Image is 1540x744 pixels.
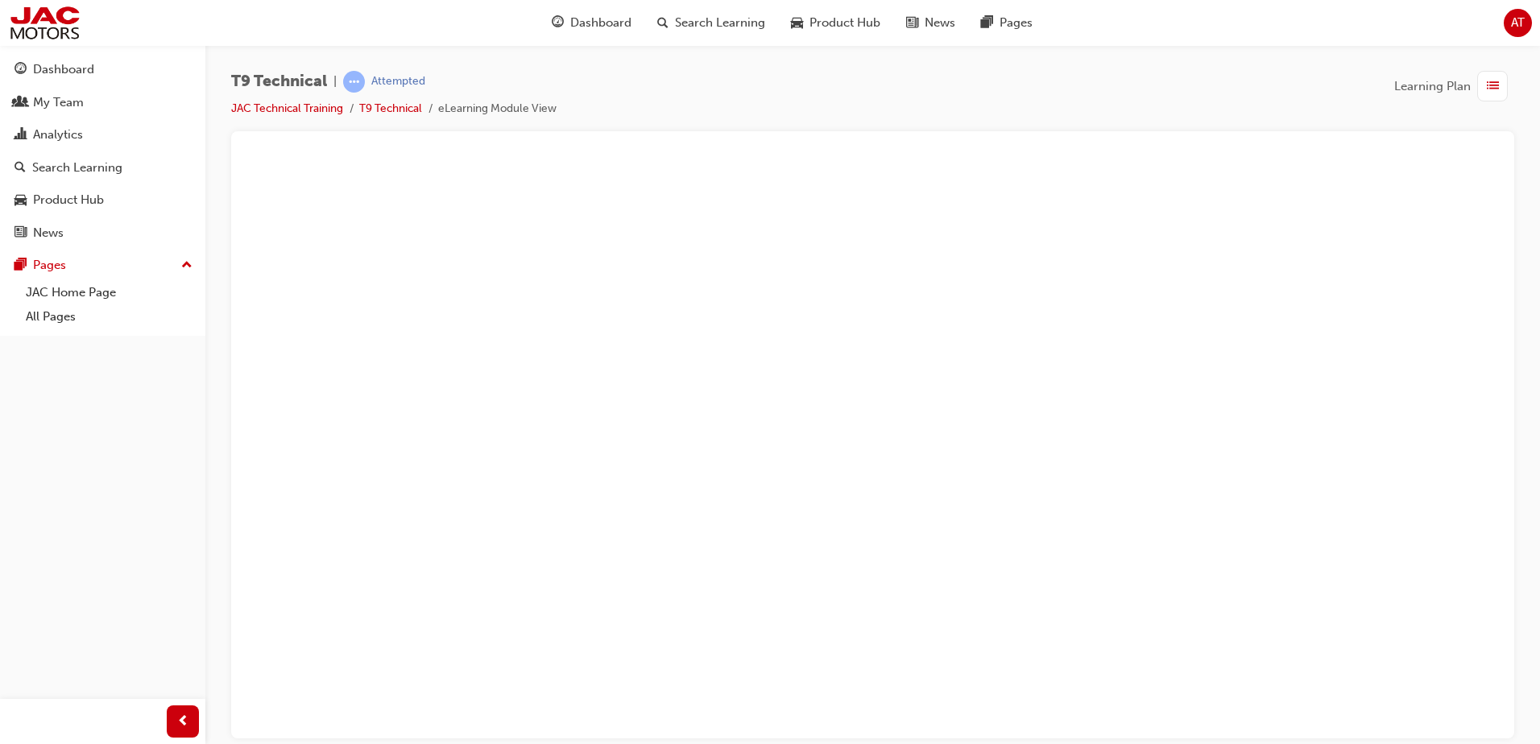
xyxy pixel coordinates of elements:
span: news-icon [906,13,918,33]
div: Pages [33,256,66,275]
span: Product Hub [809,14,880,32]
li: eLearning Module View [438,100,557,118]
div: Search Learning [32,159,122,177]
a: Product Hub [6,185,199,215]
span: list-icon [1487,76,1499,97]
a: All Pages [19,304,199,329]
span: people-icon [14,96,27,110]
span: guage-icon [14,63,27,77]
a: Dashboard [6,55,199,85]
button: AT [1504,9,1532,37]
span: car-icon [14,193,27,208]
a: guage-iconDashboard [539,6,644,39]
button: Pages [6,250,199,280]
span: Dashboard [570,14,631,32]
span: News [925,14,955,32]
a: car-iconProduct Hub [778,6,893,39]
a: News [6,218,199,248]
a: Analytics [6,120,199,150]
span: AT [1511,14,1525,32]
a: JAC Home Page [19,280,199,305]
span: Learning Plan [1394,77,1471,96]
span: T9 Technical [231,72,327,91]
span: pages-icon [981,13,993,33]
span: Search Learning [675,14,765,32]
span: chart-icon [14,128,27,143]
span: | [333,72,337,91]
div: Dashboard [33,60,94,79]
span: Pages [1000,14,1033,32]
button: Learning Plan [1394,71,1514,101]
div: Product Hub [33,191,104,209]
a: T9 Technical [359,101,422,115]
div: News [33,224,64,242]
span: search-icon [657,13,669,33]
a: JAC Technical Training [231,101,343,115]
img: jac-portal [8,5,81,41]
span: pages-icon [14,258,27,273]
span: learningRecordVerb_ATTEMPT-icon [343,71,365,93]
div: Analytics [33,126,83,144]
div: Attempted [371,74,425,89]
button: DashboardMy TeamAnalyticsSearch LearningProduct HubNews [6,52,199,250]
div: My Team [33,93,84,112]
span: up-icon [181,255,192,276]
span: guage-icon [552,13,564,33]
span: news-icon [14,226,27,241]
a: pages-iconPages [968,6,1045,39]
a: Search Learning [6,153,199,183]
a: search-iconSearch Learning [644,6,778,39]
a: My Team [6,88,199,118]
span: search-icon [14,161,26,176]
span: car-icon [791,13,803,33]
a: news-iconNews [893,6,968,39]
span: prev-icon [177,712,189,732]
